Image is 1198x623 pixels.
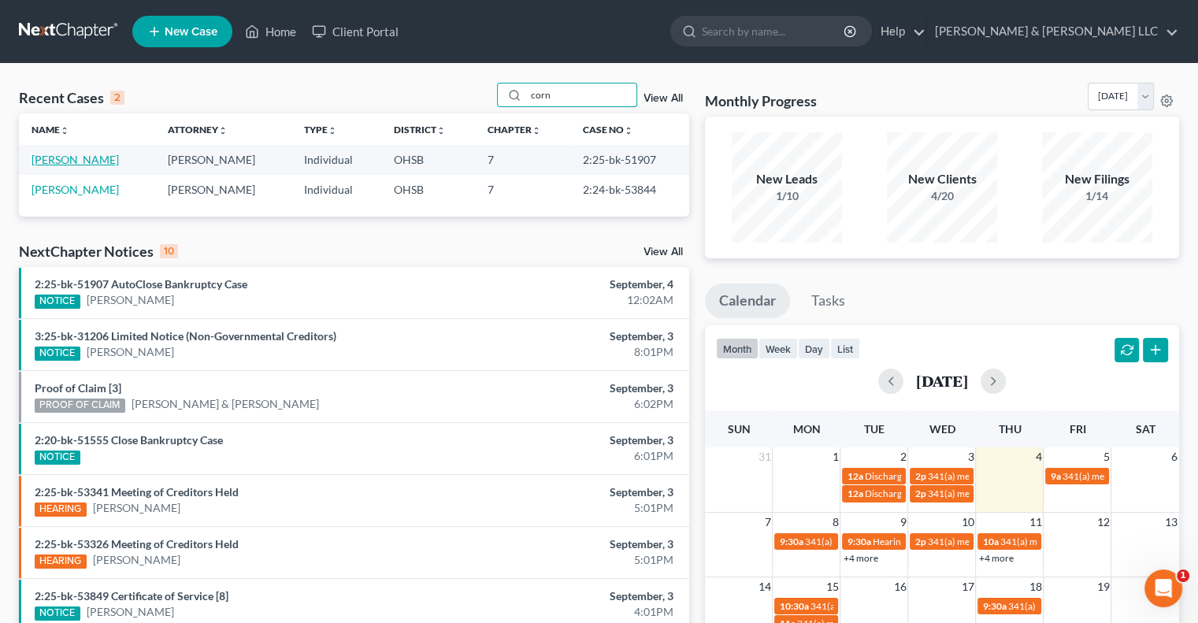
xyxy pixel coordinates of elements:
span: 12 [1095,513,1111,532]
a: 2:25-bk-51907 AutoClose Bankruptcy Case [35,277,247,291]
span: 2p [914,536,925,547]
td: 2:25-bk-51907 [570,145,689,174]
td: OHSB [381,175,475,204]
span: 341(a) meeting for [PERSON_NAME] [927,470,1079,482]
div: September, 3 [471,536,673,552]
div: New Leads [732,170,842,188]
a: Typeunfold_more [304,124,337,135]
i: unfold_more [60,126,69,135]
div: September, 3 [471,484,673,500]
div: 12:02AM [471,292,673,308]
div: HEARING [35,502,87,517]
span: 12a [847,488,862,499]
span: 31 [756,447,772,466]
a: Attorneyunfold_more [168,124,228,135]
span: 11 [1027,513,1043,532]
a: +4 more [843,552,877,564]
div: NextChapter Notices [19,242,178,261]
span: 9 [898,513,907,532]
div: 6:01PM [471,448,673,464]
a: [PERSON_NAME] & [PERSON_NAME] LLC [927,17,1178,46]
td: [PERSON_NAME] [155,145,291,174]
span: 7 [762,513,772,532]
td: 7 [475,175,570,204]
td: Individual [291,145,381,174]
span: 9a [1050,470,1060,482]
span: Hearing for [PERSON_NAME] [872,536,995,547]
span: 10:30a [779,600,808,612]
a: Proof of Claim [3] [35,381,121,395]
a: Home [237,17,304,46]
a: [PERSON_NAME] [93,500,180,516]
span: 341(a) meeting for [PERSON_NAME] [810,600,962,612]
span: 341(a) meeting for [PERSON_NAME] [1000,536,1152,547]
div: NOTICE [35,606,80,621]
a: Calendar [705,284,790,318]
div: 6:02PM [471,396,673,412]
span: 13 [1163,513,1179,532]
a: 2:25-bk-53849 Certificate of Service [8] [35,589,228,603]
span: 10a [982,536,998,547]
span: Sat [1135,422,1155,436]
div: September, 4 [471,276,673,292]
span: 12a [847,470,862,482]
span: 341(a) meeting for [PERSON_NAME] [927,488,1079,499]
a: Chapterunfold_more [488,124,541,135]
a: Tasks [797,284,859,318]
i: unfold_more [218,126,228,135]
td: [PERSON_NAME] [155,175,291,204]
span: 19 [1095,577,1111,596]
span: 1 [1177,569,1189,582]
i: unfold_more [624,126,633,135]
span: Fri [1069,422,1085,436]
a: Help [873,17,925,46]
a: 2:20-bk-51555 Close Bankruptcy Case [35,433,223,447]
a: 2:25-bk-53326 Meeting of Creditors Held [35,537,239,551]
span: Discharge Date for [PERSON_NAME] [864,488,1017,499]
span: 341(a) meeting for [PERSON_NAME] [1007,600,1159,612]
input: Search by name... [526,83,636,106]
a: +4 more [978,552,1013,564]
div: 1/10 [732,188,842,204]
div: September, 3 [471,380,673,396]
span: Thu [998,422,1021,436]
div: NOTICE [35,451,80,465]
input: Search by name... [702,17,846,46]
span: Wed [929,422,955,436]
span: 15 [824,577,840,596]
h2: [DATE] [916,373,968,389]
div: Recent Cases [19,88,124,107]
span: 6 [1170,447,1179,466]
a: 2:25-bk-53341 Meeting of Creditors Held [35,485,239,499]
button: day [798,338,830,359]
span: 14 [756,577,772,596]
button: list [830,338,860,359]
span: 9:30a [847,536,870,547]
span: Tue [864,422,885,436]
span: 2 [898,447,907,466]
span: 2p [914,488,925,499]
div: New Clients [887,170,997,188]
span: 5 [1101,447,1111,466]
div: 4:01PM [471,604,673,620]
span: 341(a) meeting for [PERSON_NAME] [804,536,956,547]
a: [PERSON_NAME] & [PERSON_NAME] [132,396,319,412]
div: NOTICE [35,347,80,361]
button: week [758,338,798,359]
td: Individual [291,175,381,204]
a: Nameunfold_more [32,124,69,135]
span: 10 [959,513,975,532]
button: month [716,338,758,359]
div: September, 3 [471,588,673,604]
span: 8 [830,513,840,532]
span: 2p [914,470,925,482]
i: unfold_more [532,126,541,135]
span: 17 [959,577,975,596]
a: View All [644,247,683,258]
i: unfold_more [328,126,337,135]
a: View All [644,93,683,104]
span: 9:30a [779,536,803,547]
a: Districtunfold_more [394,124,446,135]
a: [PERSON_NAME] [87,344,174,360]
span: 3 [966,447,975,466]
